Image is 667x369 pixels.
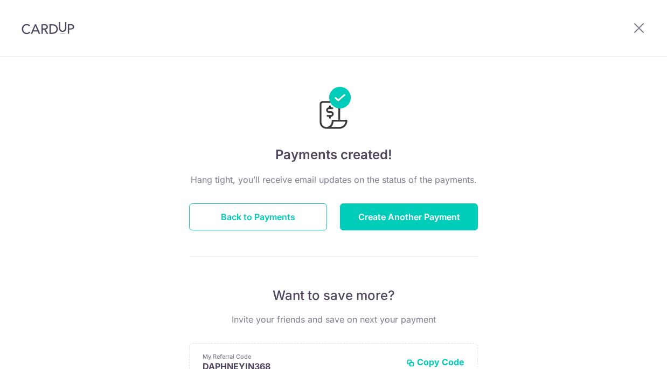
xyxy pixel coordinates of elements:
[406,357,464,367] button: Copy Code
[189,145,478,165] h4: Payments created!
[203,352,398,361] p: My Referral Code
[316,87,351,132] img: Payments
[189,287,478,304] p: Want to save more?
[189,203,327,230] button: Back to Payments
[340,203,478,230] button: Create Another Payment
[189,313,478,326] p: Invite your friends and save on next your payment
[22,22,74,35] img: CardUp
[597,337,656,364] iframe: Opens a widget where you can find more information
[189,173,478,186] p: Hang tight, you’ll receive email updates on the status of the payments.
